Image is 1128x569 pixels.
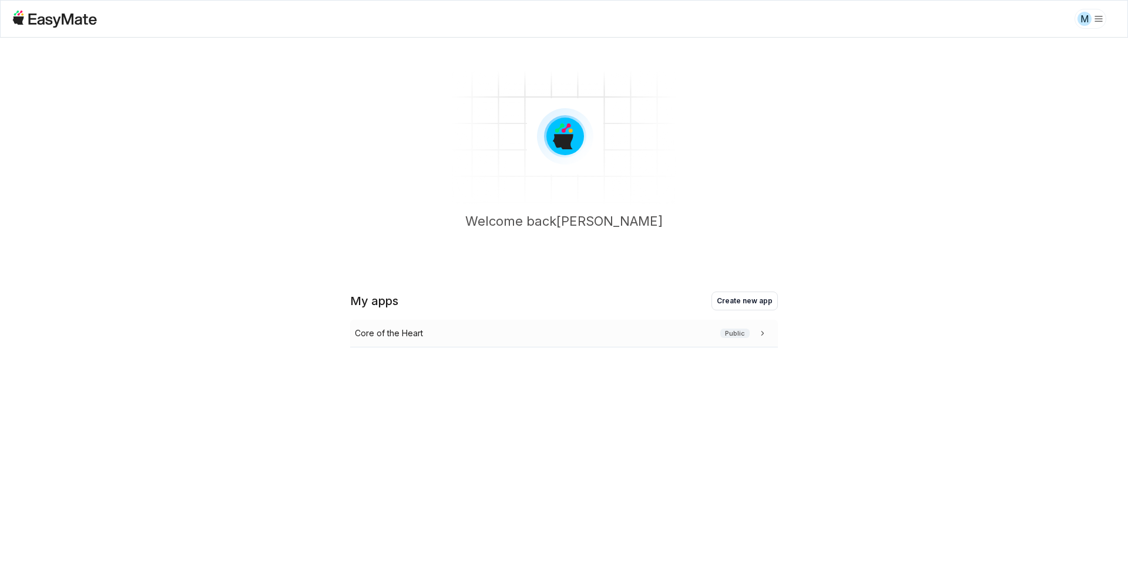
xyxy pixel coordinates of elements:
[711,292,778,310] button: Create new app
[350,320,778,347] a: Core of the HeartPublic
[350,293,398,309] h2: My apps
[720,329,750,339] span: Public
[465,212,663,249] p: Welcome back [PERSON_NAME]
[1077,12,1092,26] div: M
[355,327,423,340] p: Core of the Heart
